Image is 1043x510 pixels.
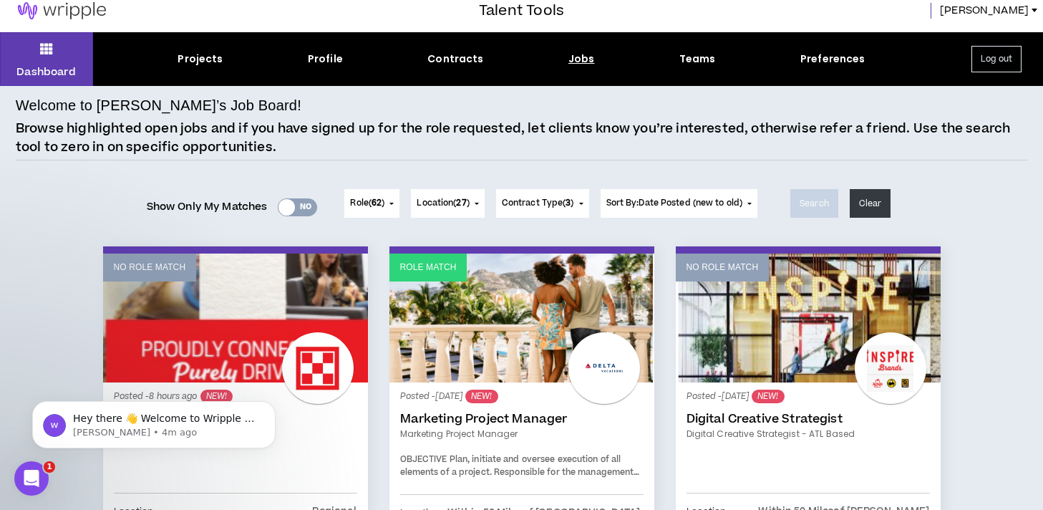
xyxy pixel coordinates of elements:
[11,371,297,471] iframe: Intercom notifications message
[178,52,223,67] div: Projects
[502,197,574,210] span: Contract Type ( )
[566,197,571,209] span: 3
[400,261,457,274] p: Role Match
[496,189,589,218] button: Contract Type(3)
[800,52,865,67] div: Preferences
[790,189,838,218] button: Search
[971,46,1022,72] button: Log out
[400,428,644,441] a: Marketing Project Manager
[940,3,1029,19] span: [PERSON_NAME]
[601,189,758,218] button: Sort By:Date Posted (new to old)
[456,197,466,209] span: 27
[427,52,483,67] div: Contracts
[606,197,743,209] span: Sort By: Date Posted (new to old)
[676,254,941,382] a: No Role Match
[687,428,930,441] a: Digital Creative Strategist - ATL Based
[372,197,382,209] span: 62
[350,197,384,210] span: Role ( )
[308,52,343,67] div: Profile
[417,197,469,210] span: Location ( )
[44,461,55,473] span: 1
[465,390,498,403] sup: NEW!
[687,261,759,274] p: No Role Match
[687,412,930,426] a: Digital Creative Strategist
[850,189,891,218] button: Clear
[16,64,76,80] p: Dashboard
[344,189,399,218] button: Role(62)
[679,52,716,67] div: Teams
[114,261,186,274] p: No Role Match
[389,254,654,382] a: Role Match
[16,95,301,116] h4: Welcome to [PERSON_NAME]’s Job Board!
[400,453,447,466] span: OBJECTIVE
[14,461,49,496] iframe: Intercom live chat
[103,254,368,382] a: No Role Match
[400,412,644,426] a: Marketing Project Manager
[752,390,784,403] sup: NEW!
[400,390,644,403] p: Posted - [DATE]
[687,390,930,403] p: Posted - [DATE]
[411,189,484,218] button: Location(27)
[147,196,268,218] span: Show Only My Matches
[16,120,1027,156] p: Browse highlighted open jobs and if you have signed up for the role requested, let clients know y...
